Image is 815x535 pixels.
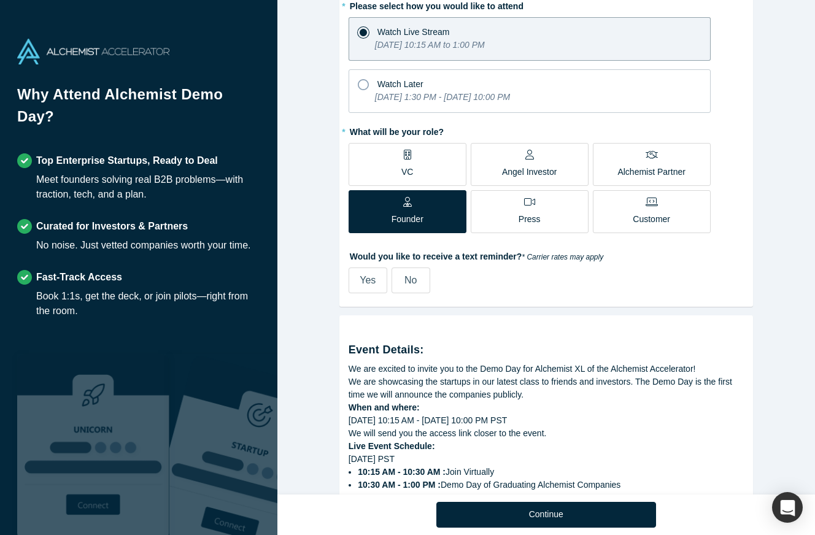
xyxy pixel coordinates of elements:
[358,467,446,477] strong: 10:15 AM - 10:30 AM :
[377,79,423,89] span: Watch Later
[375,92,510,102] i: [DATE] 1:30 PM - [DATE] 10:00 PM
[401,166,413,179] p: VC
[349,363,744,375] div: We are excited to invite you to the Demo Day for Alchemist XL of the Alchemist Accelerator!
[436,502,656,528] button: Continue
[17,39,169,64] img: Alchemist Accelerator Logo
[633,213,670,226] p: Customer
[169,354,322,535] img: Prism AI
[36,238,251,253] div: No noise. Just vetted companies worth your time.
[36,272,122,282] strong: Fast-Track Access
[17,354,169,535] img: Robust Technologies
[349,453,744,491] div: [DATE] PST
[36,172,260,202] div: Meet founders solving real B2B problems—with traction, tech, and a plan.
[349,344,424,356] strong: Event Details:
[358,480,441,490] strong: 10:30 AM - 1:00 PM :
[349,375,744,401] div: We are showcasing the startups in our latest class to friends and investors. The Demo Day is the ...
[349,121,744,139] label: What will be your role?
[360,275,376,285] span: Yes
[358,466,744,479] li: Join Virtually
[349,414,744,427] div: [DATE] 10:15 AM - [DATE] 10:00 PM PST
[349,441,435,451] strong: Live Event Schedule:
[502,166,557,179] p: Angel Investor
[349,427,744,440] div: We will send you the access link closer to the event.
[392,213,423,226] p: Founder
[17,83,260,136] h1: Why Attend Alchemist Demo Day?
[36,289,260,318] div: Book 1:1s, get the deck, or join pilots—right from the room.
[36,155,218,166] strong: Top Enterprise Startups, Ready to Deal
[349,402,420,412] strong: When and where:
[617,166,685,179] p: Alchemist Partner
[349,246,744,263] label: Would you like to receive a text reminder?
[36,221,188,231] strong: Curated for Investors & Partners
[377,27,450,37] span: Watch Live Stream
[375,40,485,50] i: [DATE] 10:15 AM to 1:00 PM
[404,275,417,285] span: No
[358,479,744,491] li: Demo Day of Graduating Alchemist Companies
[522,253,603,261] em: * Carrier rates may apply
[519,213,541,226] p: Press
